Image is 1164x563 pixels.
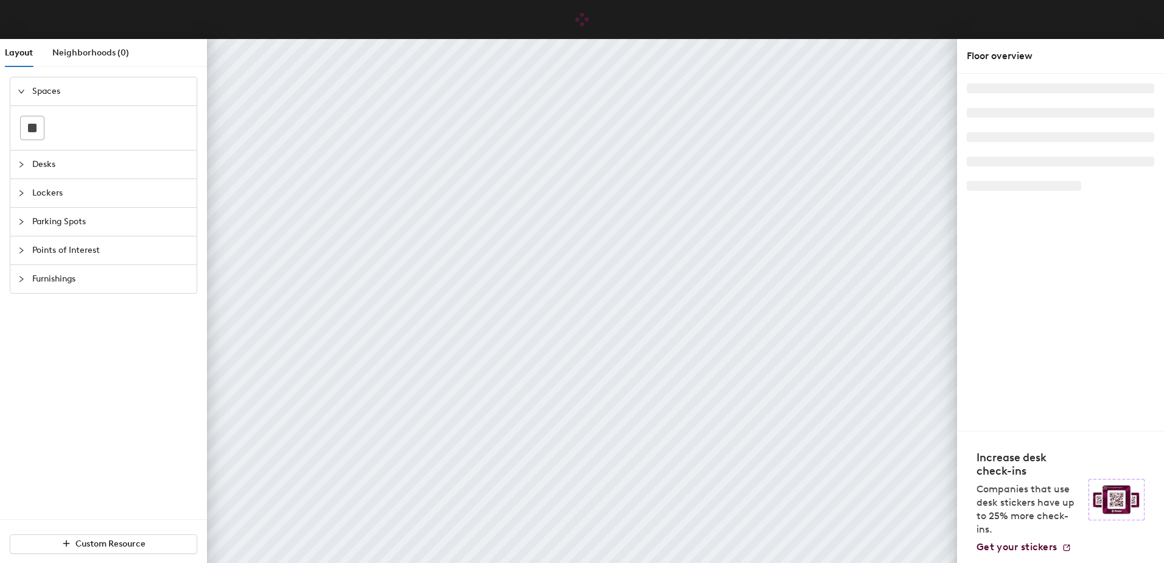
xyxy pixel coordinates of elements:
button: Custom Resource [10,534,197,554]
h4: Increase desk check-ins [976,451,1081,478]
span: collapsed [18,189,25,197]
span: Neighborhoods (0) [52,48,129,58]
img: Sticker logo [1089,479,1145,520]
span: Points of Interest [32,236,189,264]
span: Spaces [32,77,189,105]
span: collapsed [18,247,25,254]
span: Furnishings [32,265,189,293]
span: expanded [18,88,25,95]
p: Companies that use desk stickers have up to 25% more check-ins. [976,483,1081,536]
span: Custom Resource [75,539,145,549]
span: Parking Spots [32,208,189,236]
span: collapsed [18,161,25,168]
span: collapsed [18,218,25,225]
span: Lockers [32,179,189,207]
span: Layout [5,48,33,58]
span: Desks [32,150,189,179]
span: collapsed [18,275,25,283]
span: Get your stickers [976,541,1057,553]
div: Floor overview [967,49,1154,63]
a: Get your stickers [976,541,1071,553]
